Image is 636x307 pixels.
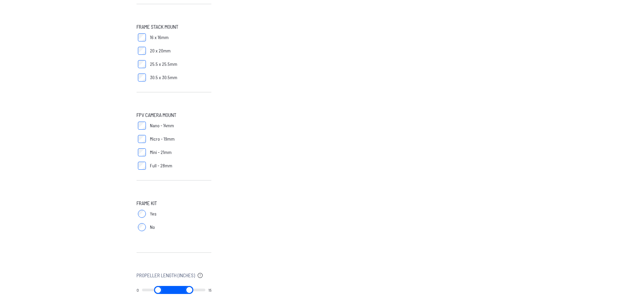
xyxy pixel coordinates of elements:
[138,47,146,55] input: 20 x 20mm
[137,199,157,207] span: Frame Kit
[137,23,178,31] span: Frame Stack Mount
[150,224,155,231] span: No
[208,287,211,293] output: 15
[137,287,139,293] output: 0
[138,210,146,218] input: Yes
[150,136,175,142] span: Micro - 19mm
[138,60,146,68] input: 25.5 x 25.5mm
[150,74,177,81] span: 30.5 x 30.5mm
[150,122,174,129] span: Nano - 14mm
[138,223,146,231] input: No
[150,162,172,169] span: Full - 28mm
[150,34,169,41] span: 16 x 16mm
[150,210,157,217] span: Yes
[138,73,146,82] input: 30.5 x 30.5mm
[138,162,146,170] input: Full - 28mm
[137,111,176,119] span: FPV Camera Mount
[138,148,146,156] input: Mini - 21mm
[137,271,195,279] span: Propeller Length (Inches)
[150,149,172,156] span: Mini - 21mm
[138,122,146,130] input: Nano - 14mm
[138,33,146,41] input: 16 x 16mm
[150,47,171,54] span: 20 x 20mm
[150,61,177,67] span: 25.5 x 25.5mm
[138,135,146,143] input: Micro - 19mm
